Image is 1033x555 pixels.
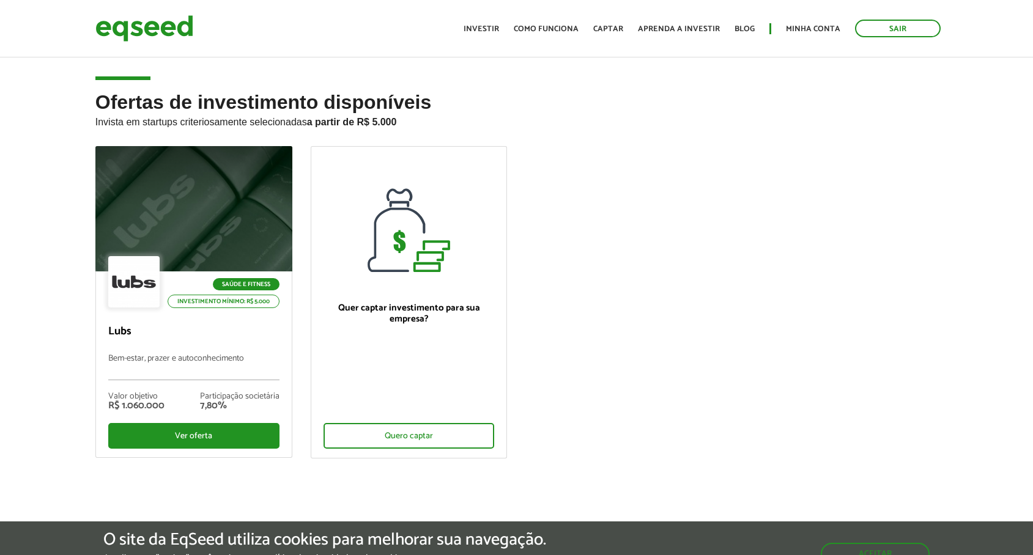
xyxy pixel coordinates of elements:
a: Como funciona [514,25,579,33]
p: Saúde e Fitness [213,278,280,290]
div: Valor objetivo [108,392,165,401]
a: Quer captar investimento para sua empresa? Quero captar [311,146,508,458]
div: Participação societária [200,392,280,401]
p: Quer captar investimento para sua empresa? [324,303,495,325]
strong: a partir de R$ 5.000 [307,117,397,127]
div: 7,80% [200,401,280,411]
a: Aprenda a investir [638,25,720,33]
h2: Ofertas de investimento disponíveis [95,92,938,146]
div: Quero captar [324,423,495,449]
p: Invista em startups criteriosamente selecionadas [95,113,938,128]
p: Bem-estar, prazer e autoconhecimento [108,354,280,380]
a: Minha conta [786,25,840,33]
img: EqSeed [95,12,193,45]
a: Captar [593,25,623,33]
div: R$ 1.060.000 [108,401,165,411]
p: Lubs [108,325,280,339]
p: Investimento mínimo: R$ 5.000 [168,295,280,308]
a: Investir [464,25,499,33]
h5: O site da EqSeed utiliza cookies para melhorar sua navegação. [103,531,546,549]
a: Sair [855,20,941,37]
a: Blog [735,25,755,33]
a: Saúde e Fitness Investimento mínimo: R$ 5.000 Lubs Bem-estar, prazer e autoconhecimento Valor obj... [95,146,292,458]
div: Ver oferta [108,423,280,449]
